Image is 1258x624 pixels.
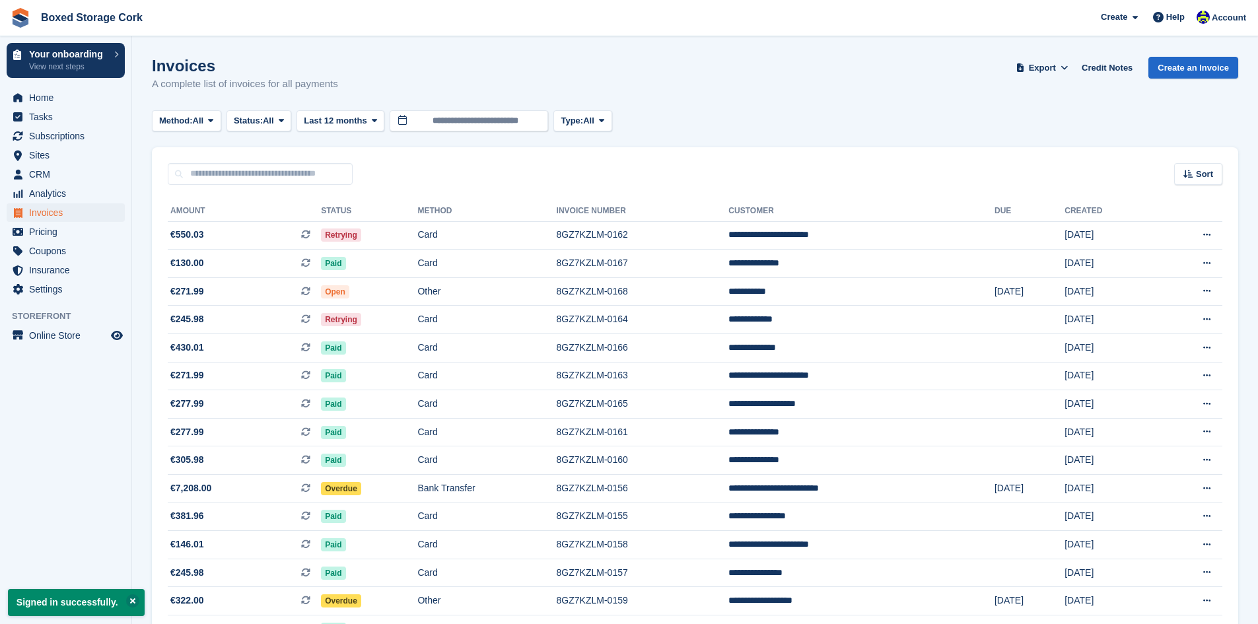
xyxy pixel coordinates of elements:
[170,228,204,242] span: €550.03
[1212,11,1246,24] span: Account
[29,146,108,164] span: Sites
[1065,221,1156,250] td: [DATE]
[168,201,321,222] th: Amount
[553,110,612,132] button: Type: All
[7,43,125,78] a: Your onboarding View next steps
[170,312,204,326] span: €245.98
[7,184,125,203] a: menu
[152,57,338,75] h1: Invoices
[557,446,729,475] td: 8GZ7KZLM-0160
[7,242,125,260] a: menu
[321,482,361,495] span: Overdue
[417,475,556,503] td: Bank Transfer
[1013,57,1071,79] button: Export
[321,426,345,439] span: Paid
[109,328,125,343] a: Preview store
[321,257,345,270] span: Paid
[417,221,556,250] td: Card
[1065,250,1156,278] td: [DATE]
[417,559,556,587] td: Card
[417,587,556,615] td: Other
[557,475,729,503] td: 8GZ7KZLM-0156
[7,88,125,107] a: menu
[29,50,108,59] p: Your onboarding
[170,509,204,523] span: €381.96
[321,398,345,411] span: Paid
[1076,57,1138,79] a: Credit Notes
[1065,390,1156,419] td: [DATE]
[557,221,729,250] td: 8GZ7KZLM-0162
[29,61,108,73] p: View next steps
[321,369,345,382] span: Paid
[995,277,1065,306] td: [DATE]
[557,503,729,531] td: 8GZ7KZLM-0155
[321,228,361,242] span: Retrying
[321,313,361,326] span: Retrying
[170,425,204,439] span: €277.99
[417,306,556,334] td: Card
[234,114,263,127] span: Status:
[1065,559,1156,587] td: [DATE]
[29,203,108,222] span: Invoices
[557,277,729,306] td: 8GZ7KZLM-0168
[170,285,204,298] span: €271.99
[7,165,125,184] a: menu
[1166,11,1185,24] span: Help
[995,201,1065,222] th: Due
[1065,475,1156,503] td: [DATE]
[321,285,349,298] span: Open
[170,453,204,467] span: €305.98
[1065,362,1156,390] td: [DATE]
[557,418,729,446] td: 8GZ7KZLM-0161
[170,256,204,270] span: €130.00
[7,146,125,164] a: menu
[557,250,729,278] td: 8GZ7KZLM-0167
[1065,587,1156,615] td: [DATE]
[728,201,995,222] th: Customer
[321,510,345,523] span: Paid
[29,88,108,107] span: Home
[170,341,204,355] span: €430.01
[557,201,729,222] th: Invoice Number
[995,587,1065,615] td: [DATE]
[557,531,729,559] td: 8GZ7KZLM-0158
[995,475,1065,503] td: [DATE]
[557,362,729,390] td: 8GZ7KZLM-0163
[11,8,30,28] img: stora-icon-8386f47178a22dfd0bd8f6a31ec36ba5ce8667c1dd55bd0f319d3a0aa187defe.svg
[29,223,108,241] span: Pricing
[417,277,556,306] td: Other
[417,531,556,559] td: Card
[1101,11,1127,24] span: Create
[1029,61,1056,75] span: Export
[557,334,729,363] td: 8GZ7KZLM-0166
[263,114,274,127] span: All
[152,110,221,132] button: Method: All
[1065,201,1156,222] th: Created
[29,280,108,298] span: Settings
[29,184,108,203] span: Analytics
[7,108,125,126] a: menu
[1065,418,1156,446] td: [DATE]
[36,7,148,28] a: Boxed Storage Cork
[417,503,556,531] td: Card
[29,261,108,279] span: Insurance
[1065,531,1156,559] td: [DATE]
[1148,57,1238,79] a: Create an Invoice
[7,280,125,298] a: menu
[557,587,729,615] td: 8GZ7KZLM-0159
[321,341,345,355] span: Paid
[170,397,204,411] span: €277.99
[7,203,125,222] a: menu
[1196,168,1213,181] span: Sort
[193,114,204,127] span: All
[227,110,291,132] button: Status: All
[7,223,125,241] a: menu
[417,201,556,222] th: Method
[170,537,204,551] span: €146.01
[159,114,193,127] span: Method:
[557,306,729,334] td: 8GZ7KZLM-0164
[1197,11,1210,24] img: Vincent
[1065,334,1156,363] td: [DATE]
[417,390,556,419] td: Card
[7,127,125,145] a: menu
